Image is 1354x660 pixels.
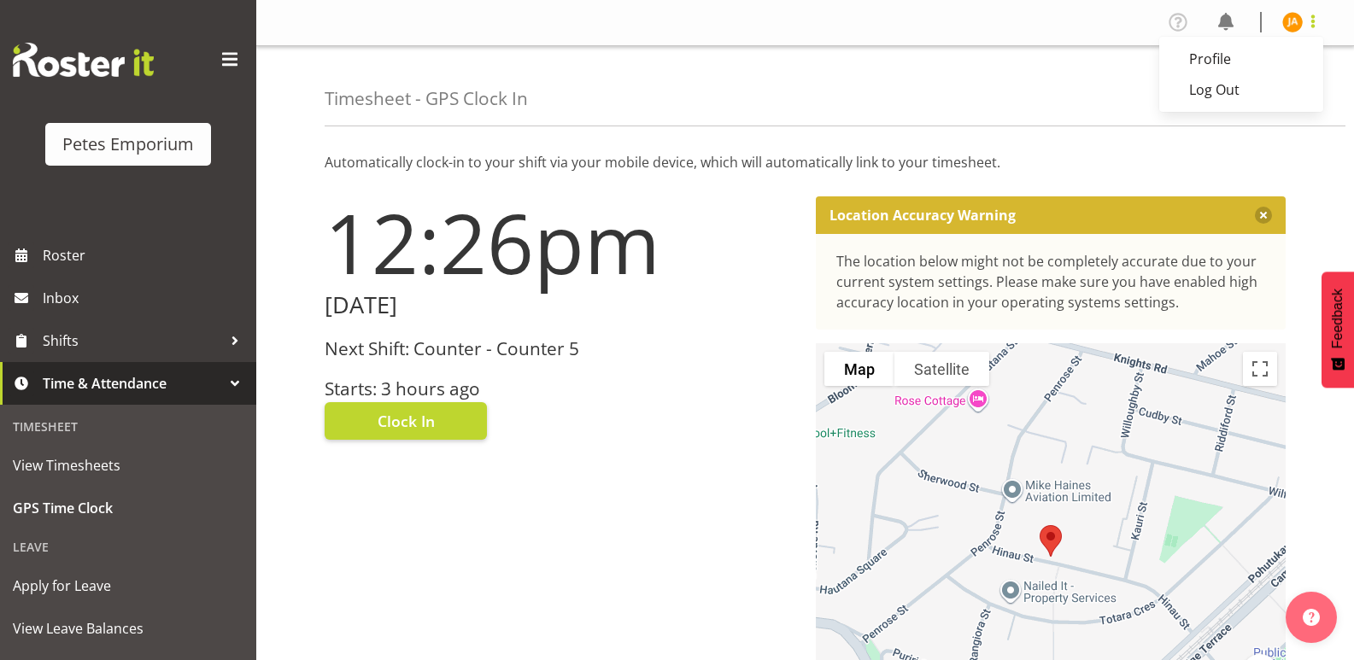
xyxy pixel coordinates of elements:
div: The location below might not be completely accurate due to your current system settings. Please m... [836,251,1266,312]
span: Feedback [1330,289,1345,348]
h3: Next Shift: Counter - Counter 5 [325,339,795,359]
h1: 12:26pm [325,196,795,289]
span: GPS Time Clock [13,495,243,521]
button: Clock In [325,402,487,440]
span: Clock In [378,410,435,432]
span: Time & Attendance [43,371,222,396]
a: GPS Time Clock [4,487,252,529]
div: Petes Emporium [62,131,194,157]
button: Show satellite imagery [894,352,989,386]
button: Toggle fullscreen view [1243,352,1277,386]
span: Apply for Leave [13,573,243,599]
div: Leave [4,529,252,564]
h2: [DATE] [325,292,795,318]
span: View Leave Balances [13,616,243,641]
span: Shifts [43,328,222,353]
span: Roster [43,242,248,268]
button: Show street map [824,352,894,386]
a: Apply for Leave [4,564,252,607]
a: View Leave Balances [4,607,252,650]
img: jeseryl-armstrong10788.jpg [1282,12,1303,32]
h3: Starts: 3 hours ago [325,379,795,399]
span: Inbox [43,285,248,311]
div: Timesheet [4,409,252,444]
p: Automatically clock-in to your shift via your mobile device, which will automatically link to you... [325,152,1286,172]
button: Close message [1255,207,1272,224]
a: Profile [1159,44,1323,74]
p: Location Accuracy Warning [829,207,1016,224]
button: Feedback - Show survey [1322,272,1354,388]
img: help-xxl-2.png [1303,609,1320,626]
span: View Timesheets [13,453,243,478]
h4: Timesheet - GPS Clock In [325,89,528,108]
img: Rosterit website logo [13,43,154,77]
a: View Timesheets [4,444,252,487]
a: Log Out [1159,74,1323,105]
